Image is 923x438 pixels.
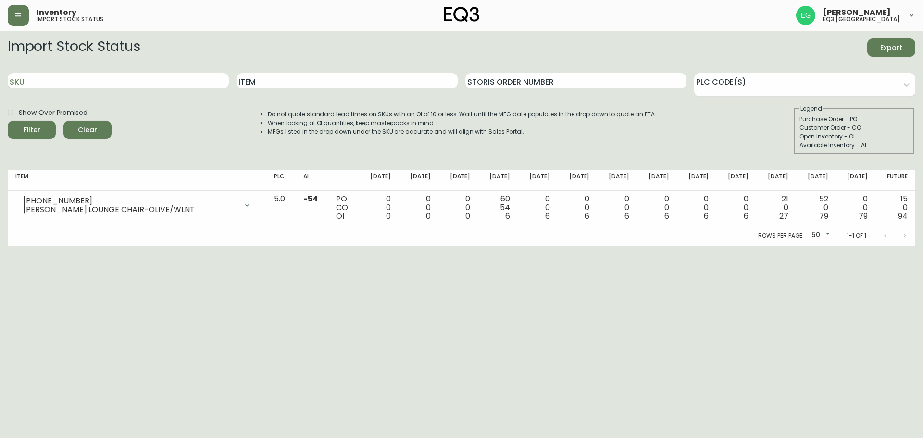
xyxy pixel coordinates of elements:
div: 0 0 [843,195,868,221]
div: Open Inventory - OI [799,132,909,141]
div: 0 0 [724,195,748,221]
th: [DATE] [756,170,796,191]
span: 94 [898,211,908,222]
span: 6 [664,211,669,222]
th: [DATE] [478,170,518,191]
div: 50 [808,227,832,243]
th: Future [875,170,915,191]
span: 27 [779,211,788,222]
th: [DATE] [796,170,836,191]
img: logo [444,7,479,22]
th: [DATE] [716,170,756,191]
span: Clear [71,124,104,136]
th: [DATE] [558,170,598,191]
img: db11c1629862fe82d63d0774b1b54d2b [796,6,815,25]
h5: eq3 [GEOGRAPHIC_DATA] [823,16,900,22]
div: 0 0 [685,195,709,221]
div: [PHONE_NUMBER] [23,197,237,205]
div: Purchase Order - PO [799,115,909,124]
div: 52 0 [804,195,828,221]
span: -54 [303,193,318,204]
span: 0 [426,211,431,222]
div: [PERSON_NAME] LOUNGE CHAIR-OLIVE/WLNT [23,205,237,214]
button: Filter [8,121,56,139]
span: 0 [386,211,391,222]
h2: Import Stock Status [8,38,140,57]
div: 0 0 [446,195,471,221]
th: [DATE] [597,170,637,191]
div: 0 0 [525,195,550,221]
th: [DATE] [836,170,875,191]
th: [DATE] [359,170,399,191]
span: [PERSON_NAME] [823,9,891,16]
span: Export [875,42,908,54]
span: Show Over Promised [19,108,87,118]
div: PO CO [336,195,351,221]
button: Clear [63,121,112,139]
span: 6 [704,211,709,222]
th: [DATE] [518,170,558,191]
div: 0 0 [645,195,669,221]
li: When looking at OI quantities, keep masterpacks in mind. [268,119,656,127]
div: Filter [24,124,40,136]
span: 6 [505,211,510,222]
span: 79 [819,211,828,222]
p: 1-1 of 1 [847,231,866,240]
div: [PHONE_NUMBER][PERSON_NAME] LOUNGE CHAIR-OLIVE/WLNT [15,195,259,216]
li: MFGs listed in the drop down under the SKU are accurate and will align with Sales Portal. [268,127,656,136]
span: Inventory [37,9,76,16]
th: [DATE] [438,170,478,191]
span: 79 [859,211,868,222]
th: PLC [266,170,296,191]
div: 60 54 [486,195,510,221]
legend: Legend [799,104,823,113]
h5: import stock status [37,16,103,22]
div: Customer Order - CO [799,124,909,132]
div: 0 0 [565,195,590,221]
div: Available Inventory - AI [799,141,909,150]
button: Export [867,38,915,57]
th: Item [8,170,266,191]
div: 15 0 [883,195,908,221]
span: 6 [585,211,589,222]
span: 0 [465,211,470,222]
div: 0 0 [605,195,629,221]
th: [DATE] [399,170,438,191]
div: 0 0 [406,195,431,221]
p: Rows per page: [758,231,804,240]
th: [DATE] [637,170,677,191]
span: OI [336,211,344,222]
span: 6 [545,211,550,222]
th: [DATE] [677,170,717,191]
span: 6 [744,211,748,222]
li: Do not quote standard lead times on SKUs with an OI of 10 or less. Wait until the MFG date popula... [268,110,656,119]
div: 21 0 [764,195,788,221]
span: 6 [624,211,629,222]
td: 5.0 [266,191,296,225]
th: AI [296,170,328,191]
div: 0 0 [366,195,391,221]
